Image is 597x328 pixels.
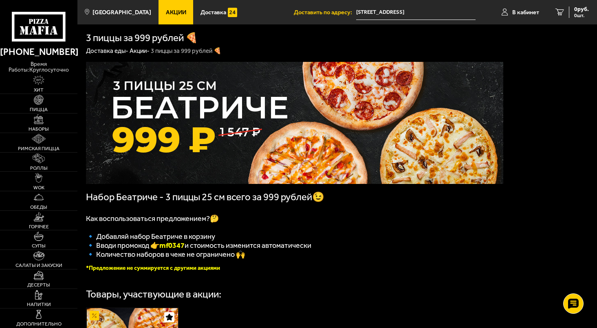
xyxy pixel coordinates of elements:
span: 🔹 Добавляй набор Беатриче в корзину [86,232,215,241]
div: Товары, участвующие в акции: [86,289,221,299]
span: 🔹 Количество наборов в чеке не ограничено 🙌 [86,250,245,259]
span: В кабинет [512,9,539,15]
span: Дополнительно [16,321,62,326]
font: *Предложение не суммируется с другими акциями [86,265,220,271]
span: [GEOGRAPHIC_DATA] [93,9,151,15]
span: 0 шт. [574,13,589,18]
img: 15daf4d41897b9f0e9f617042186c801.svg [228,8,237,17]
a: Доставка еды- [86,47,128,55]
span: WOK [33,185,44,190]
span: Доставить по адресу: [294,9,356,15]
b: mf0347 [159,241,185,250]
span: Наборы [29,127,49,131]
span: Роллы [30,166,48,171]
span: Горячее [29,224,49,229]
a: Акции- [130,47,150,55]
span: Десерты [27,282,50,287]
img: Акционный [90,311,99,320]
span: 🔹 Вводи промокод 👉 и стоимость изменится автоматически [86,241,311,250]
span: Римская пицца [18,146,59,151]
span: Санкт-Петербург, улица Красного Курсанта, 25В [356,5,476,20]
input: Ваш адрес доставки [356,5,476,20]
h1: 3 пиццы за 999 рублей 🍕 [86,33,198,43]
span: Напитки [27,302,51,307]
span: Доставка [200,9,226,15]
div: 3 пиццы за 999 рублей 🍕 [151,47,221,55]
span: Как воспользоваться предложением?🤔 [86,214,219,223]
img: 1024x1024 [86,62,503,184]
span: Обеды [30,205,47,210]
span: Акции [166,9,186,15]
span: Супы [32,243,46,248]
span: Набор Беатриче - 3 пиццы 25 см всего за 999 рублей😉 [86,191,324,203]
span: Хит [34,87,44,92]
span: Салаты и закуски [15,263,62,268]
span: 0 руб. [574,7,589,12]
span: Пицца [30,107,48,112]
